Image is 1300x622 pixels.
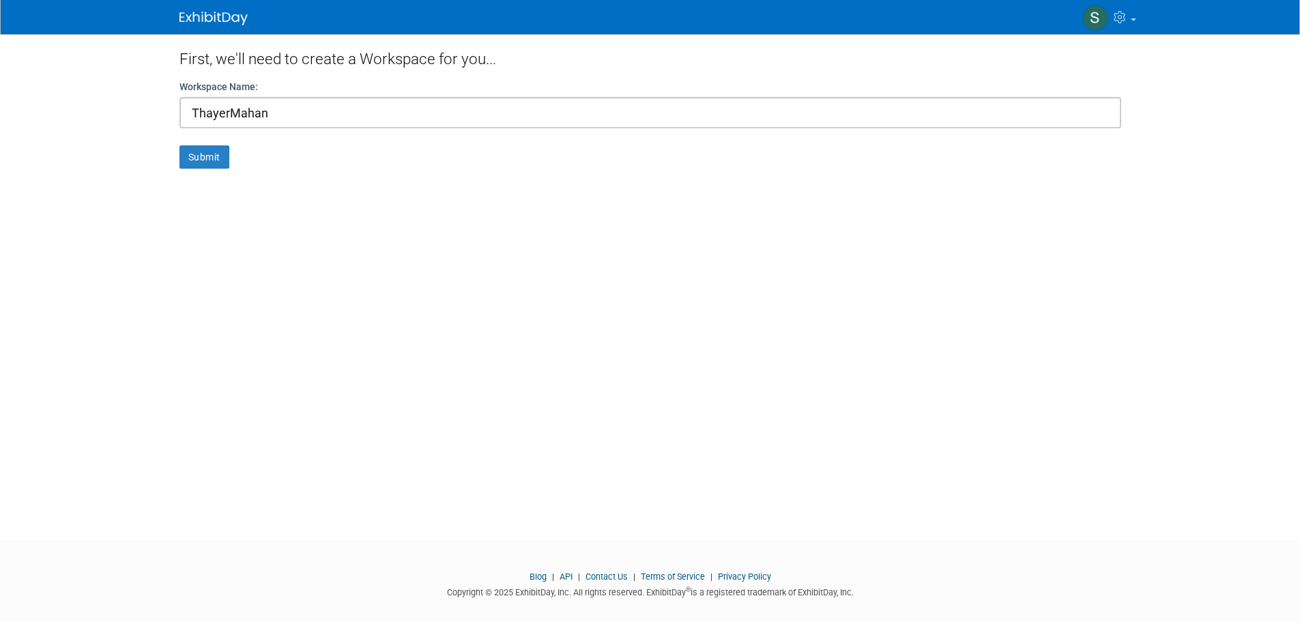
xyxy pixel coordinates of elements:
a: API [560,571,573,582]
span: | [549,571,558,582]
div: First, we'll need to create a Workspace for you... [179,34,1121,80]
sup: ® [686,586,691,593]
a: Blog [530,571,547,582]
img: ExhibitDay [179,12,248,25]
span: | [630,571,639,582]
input: Name of your organization [179,97,1121,128]
span: | [707,571,716,582]
span: | [575,571,583,582]
label: Workspace Name: [179,80,258,94]
img: Scott Little [1082,5,1108,31]
a: Privacy Policy [718,571,771,582]
a: Contact Us [586,571,628,582]
a: Terms of Service [641,571,705,582]
button: Submit [179,145,229,169]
